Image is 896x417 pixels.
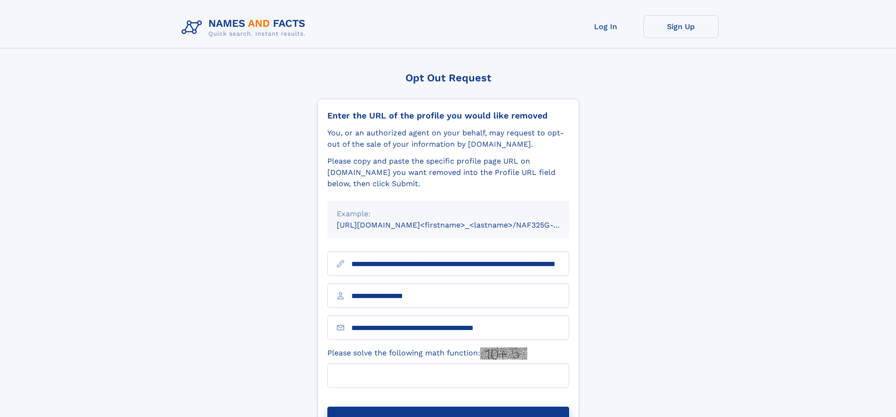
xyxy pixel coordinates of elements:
label: Please solve the following math function: [327,347,527,360]
div: Enter the URL of the profile you would like removed [327,110,569,121]
a: Sign Up [643,15,719,38]
small: [URL][DOMAIN_NAME]<firstname>_<lastname>/NAF325G-xxxxxxxx [337,220,587,229]
div: You, or an authorized agent on your behalf, may request to opt-out of the sale of your informatio... [327,127,569,150]
img: Logo Names and Facts [178,15,313,40]
div: Example: [337,208,560,220]
a: Log In [568,15,643,38]
div: Opt Out Request [317,72,579,84]
div: Please copy and paste the specific profile page URL on [DOMAIN_NAME] you want removed into the Pr... [327,156,569,189]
